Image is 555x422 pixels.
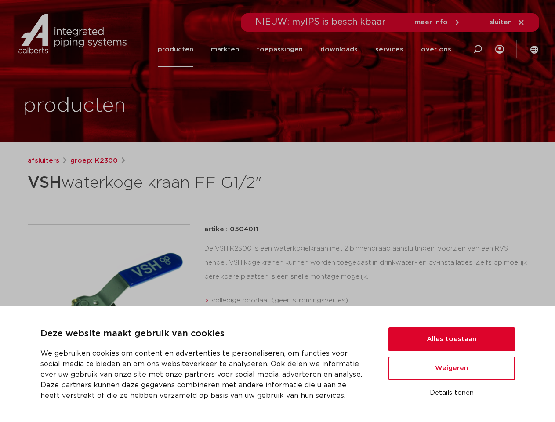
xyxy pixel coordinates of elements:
[23,92,126,120] h1: producten
[255,18,386,26] span: NIEUW: myIPS is beschikbaar
[158,32,451,67] nav: Menu
[388,386,515,400] button: Details tonen
[28,156,59,166] a: afsluiters
[320,32,358,67] a: downloads
[40,327,367,341] p: Deze website maakt gebruik van cookies
[211,294,528,308] li: volledige doorlaat (geen stromingsverlies)
[28,170,358,196] h1: waterkogelkraan FF G1/2"
[490,18,525,26] a: sluiten
[495,32,504,67] div: my IPS
[414,18,461,26] a: meer info
[211,32,239,67] a: markten
[388,357,515,380] button: Weigeren
[204,242,528,330] div: De VSH K2300 is een waterkogelkraan met 2 binnendraad aansluitingen, voorzien van een RVS hendel....
[490,19,512,25] span: sluiten
[70,156,118,166] a: groep: K2300
[257,32,303,67] a: toepassingen
[421,32,451,67] a: over ons
[28,175,61,191] strong: VSH
[158,32,193,67] a: producten
[40,348,367,401] p: We gebruiken cookies om content en advertenties te personaliseren, om functies voor social media ...
[414,19,448,25] span: meer info
[28,225,190,386] img: Product Image for VSH waterkogelkraan FF G1/2"
[388,327,515,351] button: Alles toestaan
[204,224,258,235] p: artikel: 0504011
[375,32,403,67] a: services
